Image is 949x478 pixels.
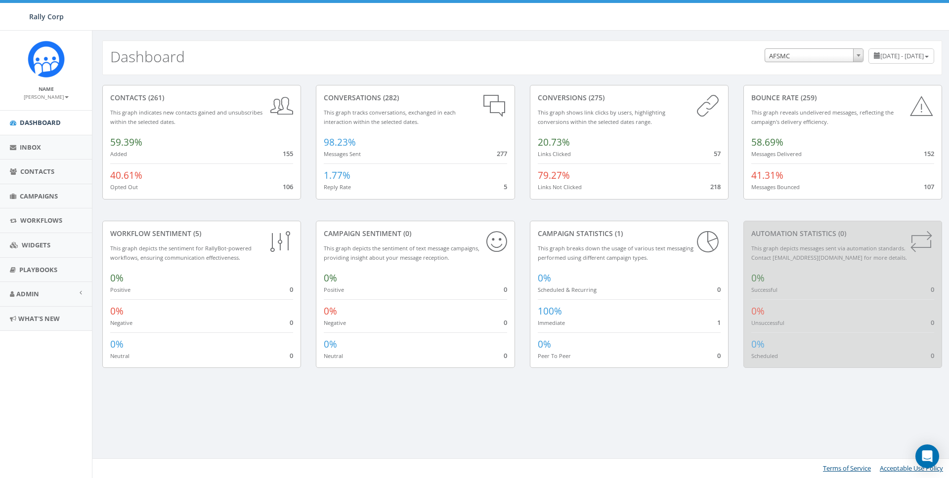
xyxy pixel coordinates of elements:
span: Playbooks [19,265,57,274]
small: Peer To Peer [538,352,571,359]
a: Terms of Service [823,464,871,473]
span: (259) [799,93,817,102]
span: 0% [751,272,765,284]
span: 0 [504,285,507,294]
small: Messages Sent [324,150,361,158]
span: 0% [110,272,124,284]
span: Widgets [22,240,50,249]
span: 0 [931,351,934,360]
small: Links Clicked [538,150,571,158]
span: AFSMC [765,48,863,62]
span: 0 [717,351,721,360]
span: (261) [146,93,164,102]
span: 20.73% [538,136,570,149]
span: 0 [290,285,293,294]
span: 0 [290,351,293,360]
span: 98.23% [324,136,356,149]
div: conversations [324,93,507,103]
span: 40.61% [110,169,142,182]
span: 0% [751,338,765,351]
img: Icon_1.png [28,40,65,78]
small: Neutral [110,352,129,359]
small: Added [110,150,127,158]
small: Neutral [324,352,343,359]
small: Scheduled [751,352,778,359]
span: 100% [538,305,562,318]
small: This graph depicts messages sent via automation standards. Contact [EMAIL_ADDRESS][DOMAIN_NAME] f... [751,244,907,261]
span: (0) [401,229,411,238]
span: 0% [324,272,337,284]
span: What's New [18,314,60,323]
span: 59.39% [110,136,142,149]
small: Positive [324,286,344,293]
small: Negative [324,319,346,326]
span: 58.69% [751,136,783,149]
span: 5 [504,182,507,191]
span: 152 [924,149,934,158]
span: 1.77% [324,169,350,182]
span: Rally Corp [29,12,64,21]
span: 0% [324,338,337,351]
small: Reply Rate [324,183,351,191]
small: Links Not Clicked [538,183,582,191]
small: This graph shows link clicks by users, highlighting conversions within the selected dates range. [538,109,665,125]
span: 155 [283,149,293,158]
span: 57 [714,149,721,158]
small: Immediate [538,319,565,326]
small: Positive [110,286,130,293]
a: Acceptable Use Policy [880,464,943,473]
small: Successful [751,286,777,293]
small: Messages Bounced [751,183,800,191]
span: (5) [191,229,201,238]
small: This graph depicts the sentiment for RallyBot-powered workflows, ensuring communication effective... [110,244,252,261]
small: This graph breaks down the usage of various text messaging performed using different campaign types. [538,244,693,261]
a: [PERSON_NAME] [24,92,69,101]
span: 0 [931,318,934,327]
span: 218 [710,182,721,191]
div: contacts [110,93,293,103]
span: 107 [924,182,934,191]
span: 0 [504,351,507,360]
span: 277 [497,149,507,158]
small: Messages Delivered [751,150,802,158]
small: This graph depicts the sentiment of text message campaigns, providing insight about your message ... [324,244,479,261]
span: 0% [538,338,551,351]
span: 0% [110,338,124,351]
span: 0% [110,305,124,318]
div: Campaign Sentiment [324,229,507,239]
span: 0 [931,285,934,294]
span: 0 [717,285,721,294]
span: Campaigns [20,192,58,200]
span: 106 [283,182,293,191]
div: Automation Statistics [751,229,934,239]
span: Dashboard [20,118,61,127]
span: 1 [717,318,721,327]
small: This graph indicates new contacts gained and unsubscribes within the selected dates. [110,109,262,125]
span: 0% [751,305,765,318]
div: Workflow Sentiment [110,229,293,239]
small: This graph tracks conversations, exchanged in each interaction within the selected dates. [324,109,456,125]
small: Negative [110,319,132,326]
small: Unsuccessful [751,319,784,326]
span: 41.31% [751,169,783,182]
div: Open Intercom Messenger [915,444,939,468]
span: [DATE] - [DATE] [880,51,924,60]
span: AFSMC [765,49,863,63]
span: 0 [504,318,507,327]
small: Name [39,85,54,92]
small: This graph reveals undelivered messages, reflecting the campaign's delivery efficiency. [751,109,894,125]
span: 0% [324,305,337,318]
span: Contacts [20,167,54,176]
span: Workflows [20,216,62,225]
div: conversions [538,93,721,103]
span: 0 [290,318,293,327]
small: [PERSON_NAME] [24,93,69,100]
span: 0% [538,272,551,284]
span: (1) [613,229,623,238]
div: Bounce Rate [751,93,934,103]
span: 79.27% [538,169,570,182]
span: (275) [587,93,604,102]
div: Campaign Statistics [538,229,721,239]
span: Admin [16,289,39,298]
span: (0) [836,229,846,238]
